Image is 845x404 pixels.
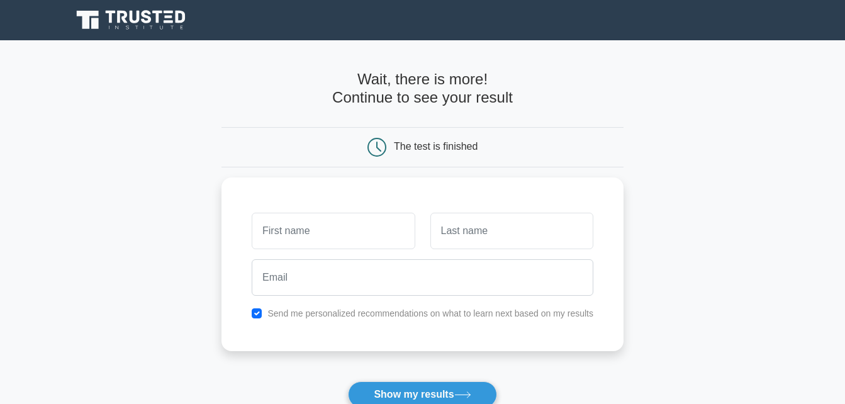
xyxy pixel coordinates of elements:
font: Show my results [374,389,454,400]
input: First name [252,213,415,249]
label: Send me personalized recommendations on what to learn next based on my results [267,308,593,318]
h4: Wait, there is more! Continue to see your result [221,70,624,107]
input: Email [252,259,593,296]
div: The test is finished [394,141,478,152]
input: Last name [430,213,593,249]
